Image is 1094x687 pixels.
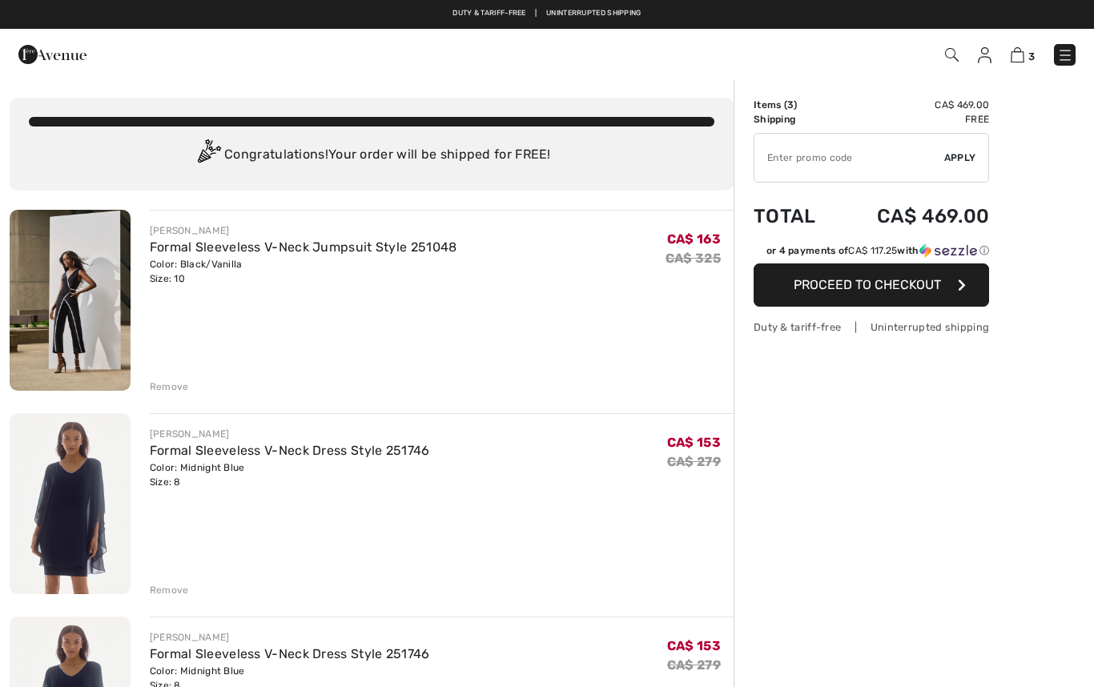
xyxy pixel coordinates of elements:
[766,243,990,258] div: or 4 payments of with
[838,112,989,127] td: Free
[666,251,721,266] s: CA$ 325
[754,189,838,243] td: Total
[667,454,721,469] s: CA$ 279
[944,151,976,165] span: Apply
[1028,50,1035,62] span: 3
[754,263,989,307] button: Proceed to Checkout
[10,210,131,391] img: Formal Sleeveless V-Neck Jumpsuit Style 251048
[150,427,430,441] div: [PERSON_NAME]
[667,638,721,653] span: CA$ 153
[150,646,430,661] a: Formal Sleeveless V-Neck Dress Style 251746
[1057,47,1073,63] img: Menu
[1011,47,1024,62] img: Shopping Bag
[150,630,430,645] div: [PERSON_NAME]
[794,277,941,292] span: Proceed to Checkout
[838,98,989,112] td: CA$ 469.00
[754,134,944,182] input: Promo code
[848,245,897,256] span: CA$ 117.25
[150,380,189,394] div: Remove
[667,657,721,673] s: CA$ 279
[754,112,838,127] td: Shipping
[1011,45,1035,64] a: 3
[667,435,721,450] span: CA$ 153
[919,243,977,258] img: Sezzle
[150,257,457,286] div: Color: Black/Vanilla Size: 10
[838,189,989,243] td: CA$ 469.00
[150,583,189,597] div: Remove
[754,243,989,263] div: or 4 payments ofCA$ 117.25withSezzle Click to learn more about Sezzle
[150,239,457,255] a: Formal Sleeveless V-Neck Jumpsuit Style 251048
[150,460,430,489] div: Color: Midnight Blue Size: 8
[18,38,86,70] img: 1ère Avenue
[945,48,959,62] img: Search
[667,231,721,247] span: CA$ 163
[754,319,989,335] div: Duty & tariff-free | Uninterrupted shipping
[29,139,714,171] div: Congratulations! Your order will be shipped for FREE!
[10,413,131,594] img: Formal Sleeveless V-Neck Dress Style 251746
[192,139,224,171] img: Congratulation2.svg
[787,99,794,110] span: 3
[18,46,86,61] a: 1ère Avenue
[150,443,430,458] a: Formal Sleeveless V-Neck Dress Style 251746
[150,223,457,238] div: [PERSON_NAME]
[754,98,838,112] td: Items ( )
[978,47,991,63] img: My Info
